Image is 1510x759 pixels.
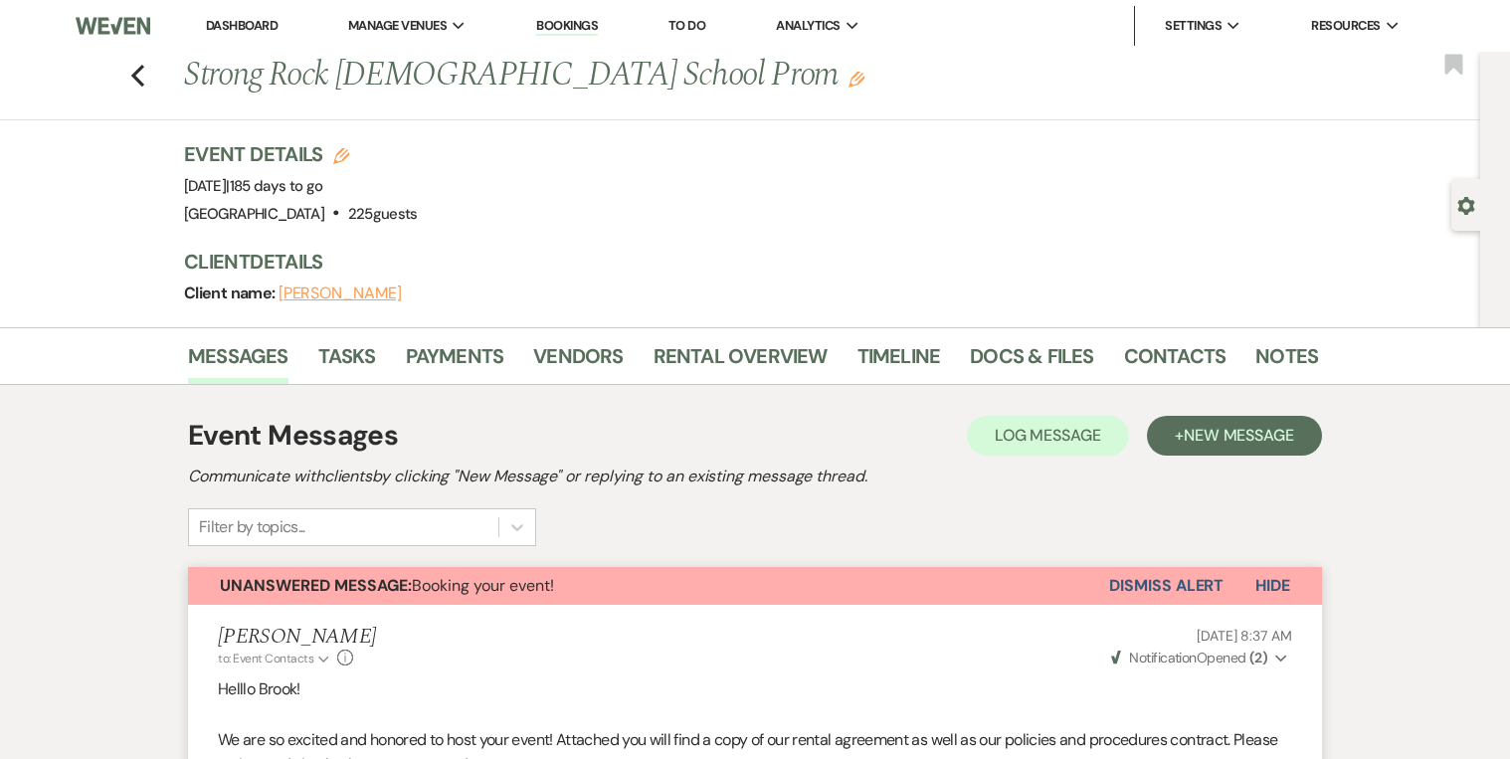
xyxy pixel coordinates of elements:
[776,16,840,36] span: Analytics
[406,340,504,384] a: Payments
[1129,649,1196,666] span: Notification
[857,340,941,384] a: Timeline
[218,625,376,650] h5: [PERSON_NAME]
[188,567,1109,605] button: Unanswered Message:Booking your event!
[199,515,305,539] div: Filter by topics...
[188,340,288,384] a: Messages
[318,340,376,384] a: Tasks
[1255,340,1318,384] a: Notes
[536,17,598,36] a: Bookings
[1147,416,1322,456] button: +New Message
[1111,649,1267,666] span: Opened
[967,416,1129,456] button: Log Message
[230,176,323,196] span: 185 days to go
[184,140,418,168] h3: Event Details
[220,575,412,596] strong: Unanswered Message:
[1124,340,1227,384] a: Contacts
[348,204,418,224] span: 225 guests
[995,425,1101,446] span: Log Message
[226,176,322,196] span: |
[1311,16,1380,36] span: Resources
[184,176,323,196] span: [DATE]
[970,340,1093,384] a: Docs & Files
[1255,575,1290,596] span: Hide
[279,285,402,301] button: [PERSON_NAME]
[220,575,554,596] span: Booking your event!
[1165,16,1222,36] span: Settings
[184,52,1075,99] h1: Strong Rock [DEMOGRAPHIC_DATA] School Prom
[184,204,324,224] span: [GEOGRAPHIC_DATA]
[654,340,828,384] a: Rental Overview
[218,676,1292,702] p: Helllo Brook!
[533,340,623,384] a: Vendors
[206,17,278,34] a: Dashboard
[1249,649,1267,666] strong: ( 2 )
[184,248,1298,276] h3: Client Details
[218,651,313,666] span: to: Event Contacts
[668,17,705,34] a: To Do
[188,465,1322,488] h2: Communicate with clients by clicking "New Message" or replying to an existing message thread.
[1109,567,1224,605] button: Dismiss Alert
[76,5,150,47] img: Weven Logo
[849,70,864,88] button: Edit
[1108,648,1292,668] button: NotificationOpened (2)
[1197,627,1292,645] span: [DATE] 8:37 AM
[184,283,279,303] span: Client name:
[1184,425,1294,446] span: New Message
[188,415,398,457] h1: Event Messages
[218,650,332,667] button: to: Event Contacts
[348,16,447,36] span: Manage Venues
[1457,195,1475,214] button: Open lead details
[1224,567,1322,605] button: Hide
